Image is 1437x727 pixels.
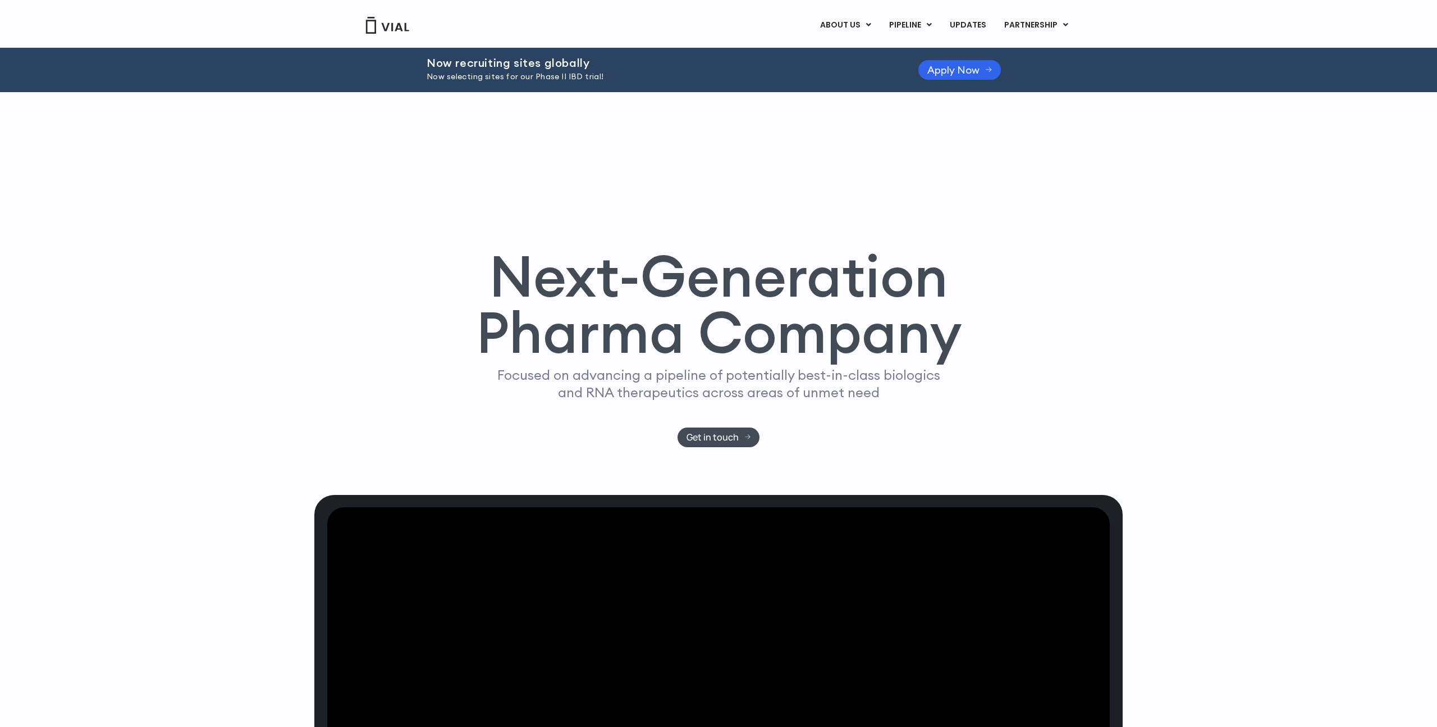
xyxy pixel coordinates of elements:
[427,57,890,69] h2: Now recruiting sites globally
[475,248,962,361] h1: Next-Generation Pharma Company
[678,428,760,447] a: Get in touch
[687,433,739,442] span: Get in touch
[880,16,940,35] a: PIPELINEMenu Toggle
[941,16,995,35] a: UPDATES
[918,60,1001,80] a: Apply Now
[811,16,880,35] a: ABOUT USMenu Toggle
[995,16,1077,35] a: PARTNERSHIPMenu Toggle
[492,366,945,401] p: Focused on advancing a pipeline of potentially best-in-class biologics and RNA therapeutics acros...
[927,66,980,74] span: Apply Now
[427,71,890,83] p: Now selecting sites for our Phase II IBD trial!
[365,17,410,34] img: Vial Logo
